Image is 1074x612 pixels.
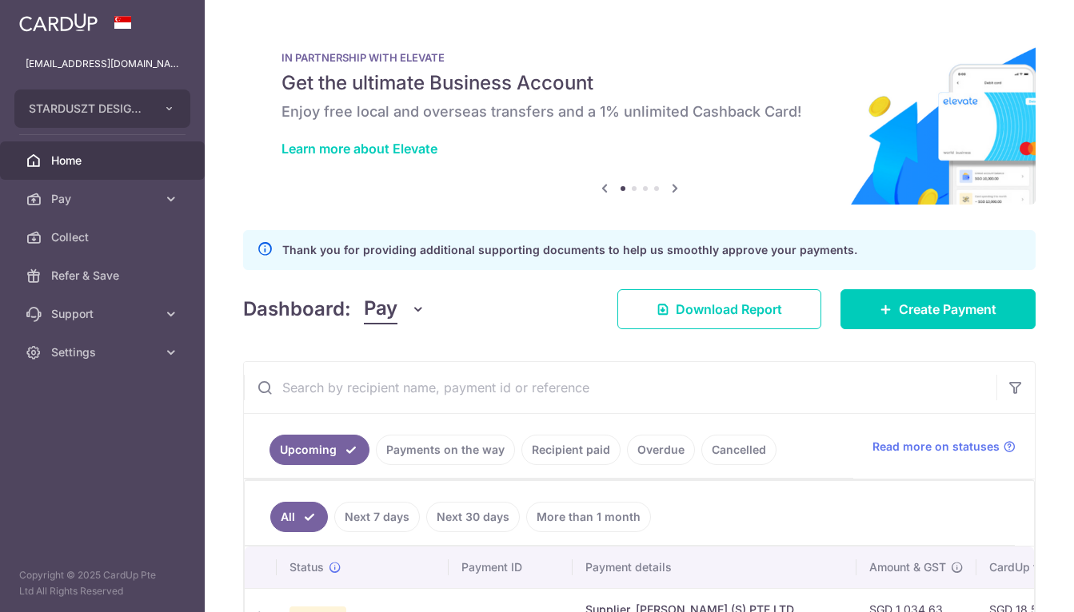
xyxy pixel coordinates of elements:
a: Create Payment [840,289,1036,329]
p: [EMAIL_ADDRESS][DOMAIN_NAME] [26,56,179,72]
iframe: Opens a widget where you can find more information [971,564,1058,604]
input: Search by recipient name, payment id or reference [244,362,996,413]
a: Download Report [617,289,821,329]
th: Payment details [573,546,856,588]
a: Read more on statuses [872,439,1016,455]
span: CardUp fee [989,559,1050,575]
span: Support [51,306,157,322]
p: IN PARTNERSHIP WITH ELEVATE [281,51,997,64]
a: Payments on the way [376,435,515,465]
span: Home [51,153,157,169]
span: Refer & Save [51,268,157,284]
span: Create Payment [899,300,996,319]
h5: Get the ultimate Business Account [281,70,997,96]
span: Download Report [676,300,782,319]
h6: Enjoy free local and overseas transfers and a 1% unlimited Cashback Card! [281,102,997,121]
a: All [270,502,328,532]
a: Recipient paid [521,435,621,465]
span: Read more on statuses [872,439,1000,455]
span: Collect [51,229,157,245]
th: Payment ID [449,546,573,588]
span: Amount & GST [869,559,946,575]
a: Next 7 days [334,502,420,532]
button: Pay [364,294,425,324]
span: STARDUSZT DESIGNS PRIVATE LIMITED [29,101,147,117]
img: Renovation banner [243,26,1036,205]
p: Thank you for providing additional supporting documents to help us smoothly approve your payments. [282,240,857,260]
img: CardUp [19,13,98,32]
span: Settings [51,344,157,360]
a: Upcoming [269,435,369,465]
span: Pay [364,294,397,324]
a: Overdue [627,435,695,465]
a: Cancelled [701,435,777,465]
a: More than 1 month [526,502,651,532]
a: Next 30 days [426,502,520,532]
span: Status [289,559,324,575]
h4: Dashboard: [243,295,351,324]
span: Pay [51,191,157,207]
a: Learn more about Elevate [281,141,437,157]
button: STARDUSZT DESIGNS PRIVATE LIMITED [14,89,190,128]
